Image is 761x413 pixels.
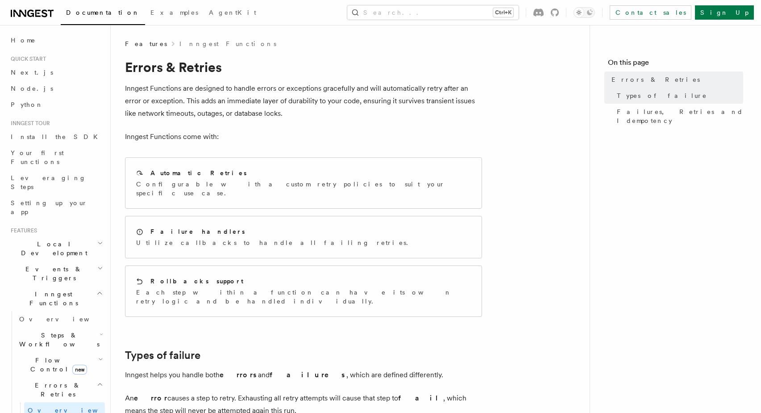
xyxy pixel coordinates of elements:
[7,290,96,308] span: Inngest Functions
[150,169,247,177] h2: Automatic Retries
[134,394,167,402] strong: error
[136,180,471,198] p: Configurable with a custom retry policies to suit your specific use case.
[398,394,443,402] strong: fail
[150,9,198,16] span: Examples
[7,195,105,220] a: Setting up your app
[11,36,36,45] span: Home
[61,3,145,25] a: Documentation
[7,145,105,170] a: Your first Functions
[574,7,595,18] button: Toggle dark mode
[16,327,105,352] button: Steps & Workflows
[16,381,97,399] span: Errors & Retries
[617,91,707,100] span: Types of failure
[16,377,105,402] button: Errors & Retries
[209,9,256,16] span: AgentKit
[7,97,105,113] a: Python
[16,352,105,377] button: Flow Controlnew
[611,75,700,84] span: Errors & Retries
[347,5,519,20] button: Search...Ctrl+K
[72,365,87,375] span: new
[608,72,743,88] a: Errors & Retries
[11,69,53,76] span: Next.js
[695,5,754,20] a: Sign Up
[220,371,258,379] strong: errors
[613,88,743,104] a: Types of failure
[7,261,105,286] button: Events & Triggers
[125,349,200,362] a: Types of failure
[11,85,53,92] span: Node.js
[150,277,243,286] h2: Rollbacks support
[125,216,482,258] a: Failure handlersUtilize callbacks to handle all failing retries.
[16,311,105,327] a: Overview
[7,55,46,63] span: Quick start
[136,288,471,306] p: Each step within a function can have its own retry logic and be handled individually.
[7,236,105,261] button: Local Development
[125,59,482,75] h1: Errors & Retries
[125,157,482,209] a: Automatic RetriesConfigurable with a custom retry policies to suit your specific use case.
[145,3,204,24] a: Examples
[7,32,105,48] a: Home
[7,80,105,97] a: Node.js
[7,170,105,195] a: Leveraging Steps
[617,107,743,125] span: Failures, Retries and Idempotency
[7,64,105,80] a: Next.js
[7,120,50,127] span: Inngest tour
[179,39,276,48] a: Inngest Functions
[11,133,103,140] span: Install the SDK
[125,369,482,381] p: Inngest helps you handle both and , which are defined differently.
[7,240,97,257] span: Local Development
[11,199,87,215] span: Setting up your app
[125,265,482,317] a: Rollbacks supportEach step within a function can have its own retry logic and be handled individu...
[7,227,37,234] span: Features
[610,5,691,20] a: Contact sales
[150,227,245,236] h2: Failure handlers
[270,371,346,379] strong: failures
[493,8,513,17] kbd: Ctrl+K
[11,174,86,190] span: Leveraging Steps
[125,39,167,48] span: Features
[125,82,482,120] p: Inngest Functions are designed to handle errors or exceptions gracefully and will automatically r...
[16,356,98,374] span: Flow Control
[11,149,64,165] span: Your first Functions
[136,238,413,247] p: Utilize callbacks to handle all failing retries.
[11,101,43,108] span: Python
[204,3,262,24] a: AgentKit
[608,57,743,72] h4: On this page
[19,316,111,323] span: Overview
[7,286,105,311] button: Inngest Functions
[7,129,105,145] a: Install the SDK
[125,131,482,143] p: Inngest Functions come with:
[66,9,140,16] span: Documentation
[613,104,743,129] a: Failures, Retries and Idempotency
[16,331,100,349] span: Steps & Workflows
[7,265,97,282] span: Events & Triggers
